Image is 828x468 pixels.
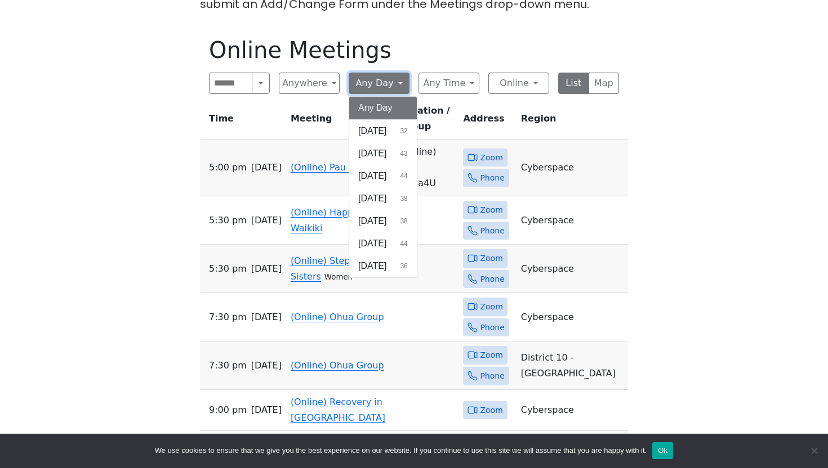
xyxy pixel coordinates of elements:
[291,207,383,233] a: (Online) Happy Hour Waikiki
[349,210,417,232] button: [DATE]38 results
[395,103,458,139] th: Location / Group
[349,120,417,142] button: [DATE]32 results
[251,261,282,277] span: [DATE]
[291,255,350,282] a: (Online) Step Sisters
[251,213,282,228] span: [DATE]
[458,103,516,139] th: Address
[251,160,282,175] span: [DATE]
[349,73,409,94] button: Any Day
[358,147,386,160] span: [DATE]
[400,216,407,226] span: 38 results
[209,213,247,228] span: 5:30 PM
[209,402,247,418] span: 9:00 PM
[279,73,340,94] button: Anywhere
[251,402,282,418] span: [DATE]
[480,300,502,314] span: Zoom
[517,341,628,390] td: District 10 - [GEOGRAPHIC_DATA]
[480,251,502,265] span: Zoom
[349,165,417,187] button: [DATE]44 results
[209,73,252,94] input: Search
[400,148,407,159] span: 43 results
[652,442,673,459] button: Ok
[480,321,504,335] span: Phone
[589,73,620,94] button: Map
[480,348,502,362] span: Zoom
[200,103,286,139] th: Time
[395,139,458,196] td: (Online) Pau Hana4U
[349,96,417,278] div: Any Day
[480,224,504,238] span: Phone
[358,169,386,183] span: [DATE]
[209,37,619,64] h1: Online Meetings
[358,214,386,228] span: [DATE]
[358,237,386,250] span: [DATE]
[419,73,479,94] button: Any Time
[517,245,628,293] td: Cyberspace
[400,193,407,204] span: 38 results
[291,360,384,371] a: (Online) Ohua Group
[291,397,385,423] a: (Online) Recovery in [GEOGRAPHIC_DATA]
[209,261,247,277] span: 5:30 PM
[324,273,353,281] small: Women
[251,309,282,325] span: [DATE]
[480,171,504,185] span: Phone
[480,369,504,383] span: Phone
[349,255,417,277] button: [DATE]36 results
[358,259,386,273] span: [DATE]
[480,403,502,417] span: Zoom
[349,187,417,210] button: [DATE]38 results
[349,232,417,255] button: [DATE]44 results
[400,126,407,136] span: 32 results
[400,238,407,249] span: 44 results
[291,162,385,173] a: (Online) Pau Hana4U
[517,390,628,431] td: Cyberspace
[155,445,647,456] span: We use cookies to ensure that we give you the best experience on our website. If you continue to ...
[517,293,628,341] td: Cyberspace
[400,261,407,271] span: 36 results
[251,358,282,373] span: [DATE]
[517,103,628,139] th: Region
[349,142,417,165] button: [DATE]43 results
[349,97,417,119] button: Any Day
[400,171,407,181] span: 44 results
[488,73,549,94] button: Online
[480,272,504,286] span: Phone
[558,73,589,94] button: List
[209,309,247,325] span: 7:30 PM
[517,139,628,196] td: Cyberspace
[480,203,502,217] span: Zoom
[209,358,247,373] span: 7:30 PM
[252,73,270,94] button: Search
[291,312,384,322] a: (Online) Ohua Group
[480,151,502,165] span: Zoom
[209,160,247,175] span: 5:00 PM
[286,103,395,139] th: Meeting
[808,445,820,456] span: No
[358,192,386,205] span: [DATE]
[358,124,386,138] span: [DATE]
[517,196,628,245] td: Cyberspace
